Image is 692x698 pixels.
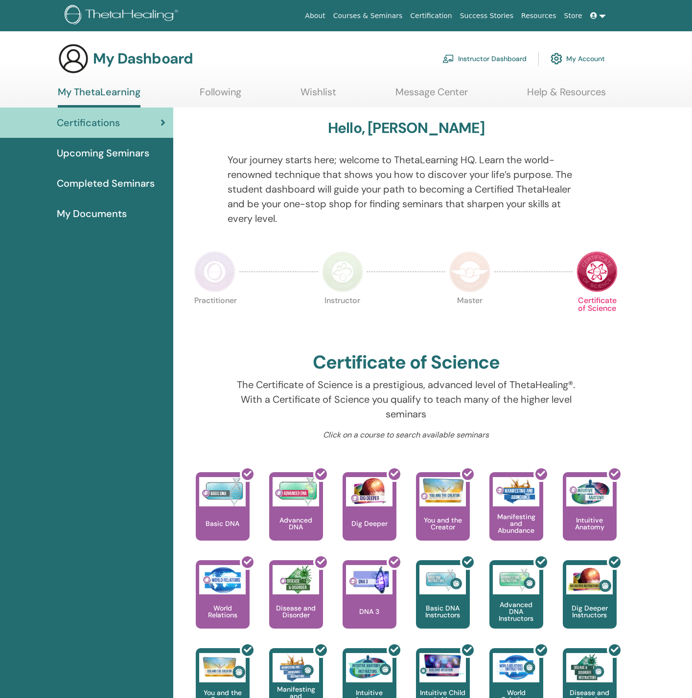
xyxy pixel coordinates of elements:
[419,565,466,594] img: Basic DNA Instructors
[560,7,586,25] a: Store
[273,653,319,682] img: Manifesting and Abundance Instructors
[566,653,613,682] img: Disease and Disorder Instructors
[343,560,396,648] a: DNA 3 DNA 3
[199,477,246,506] img: Basic DNA
[577,251,618,292] img: Certificate of Science
[493,653,539,682] img: World Relations Instructors
[395,86,468,105] a: Message Center
[551,50,562,67] img: cog.svg
[563,517,617,530] p: Intuitive Anatomy
[489,560,543,648] a: Advanced DNA Instructors Advanced DNA Instructors
[449,297,490,338] p: Master
[269,560,323,648] a: Disease and Disorder Disease and Disorder
[322,251,363,292] img: Instructor
[196,472,250,560] a: Basic DNA Basic DNA
[416,560,470,648] a: Basic DNA Instructors Basic DNA Instructors
[228,377,584,421] p: The Certificate of Science is a prestigious, advanced level of ThetaHealing®. With a Certificate ...
[328,119,484,137] h3: Hello, [PERSON_NAME]
[200,86,241,105] a: Following
[329,7,407,25] a: Courses & Seminars
[416,605,470,618] p: Basic DNA Instructors
[346,565,392,594] img: DNA 3
[228,153,584,226] p: Your journey starts here; welcome to ThetaLearning HQ. Learn the world-renowned technique that sh...
[416,472,470,560] a: You and the Creator You and the Creator
[58,43,89,74] img: generic-user-icon.jpg
[563,472,617,560] a: Intuitive Anatomy Intuitive Anatomy
[406,7,456,25] a: Certification
[57,176,155,191] span: Completed Seminars
[194,297,235,338] p: Practitioner
[563,605,617,618] p: Dig Deeper Instructors
[346,653,392,682] img: Intuitive Anatomy Instructors
[563,560,617,648] a: Dig Deeper Instructors Dig Deeper Instructors
[493,477,539,506] img: Manifesting and Abundance
[199,565,246,594] img: World Relations
[300,86,336,105] a: Wishlist
[269,517,323,530] p: Advanced DNA
[196,605,250,618] p: World Relations
[442,54,454,63] img: chalkboard-teacher.svg
[489,472,543,560] a: Manifesting and Abundance Manifesting and Abundance
[228,429,584,441] p: Click on a course to search available seminars
[273,565,319,594] img: Disease and Disorder
[489,601,543,622] p: Advanced DNA Instructors
[551,48,605,69] a: My Account
[347,520,392,527] p: Dig Deeper
[566,477,613,506] img: Intuitive Anatomy
[57,146,149,160] span: Upcoming Seminars
[489,513,543,534] p: Manifesting and Abundance
[517,7,560,25] a: Resources
[449,251,490,292] img: Master
[419,477,466,504] img: You and the Creator
[269,472,323,560] a: Advanced DNA Advanced DNA
[57,206,127,221] span: My Documents
[493,565,539,594] img: Advanced DNA Instructors
[313,351,500,374] h2: Certificate of Science
[442,48,527,69] a: Instructor Dashboard
[196,560,250,648] a: World Relations World Relations
[199,653,246,682] img: You and the Creator Instructors
[322,297,363,338] p: Instructor
[58,86,140,108] a: My ThetaLearning
[269,605,323,618] p: Disease and Disorder
[93,50,193,67] h3: My Dashboard
[566,565,613,594] img: Dig Deeper Instructors
[527,86,606,105] a: Help & Resources
[194,251,235,292] img: Practitioner
[343,472,396,560] a: Dig Deeper Dig Deeper
[456,7,517,25] a: Success Stories
[301,7,329,25] a: About
[416,517,470,530] p: You and the Creator
[346,477,392,506] img: Dig Deeper
[419,653,466,677] img: Intuitive Child In Me Instructors
[65,5,182,27] img: logo.png
[577,297,618,338] p: Certificate of Science
[57,115,120,130] span: Certifications
[273,477,319,506] img: Advanced DNA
